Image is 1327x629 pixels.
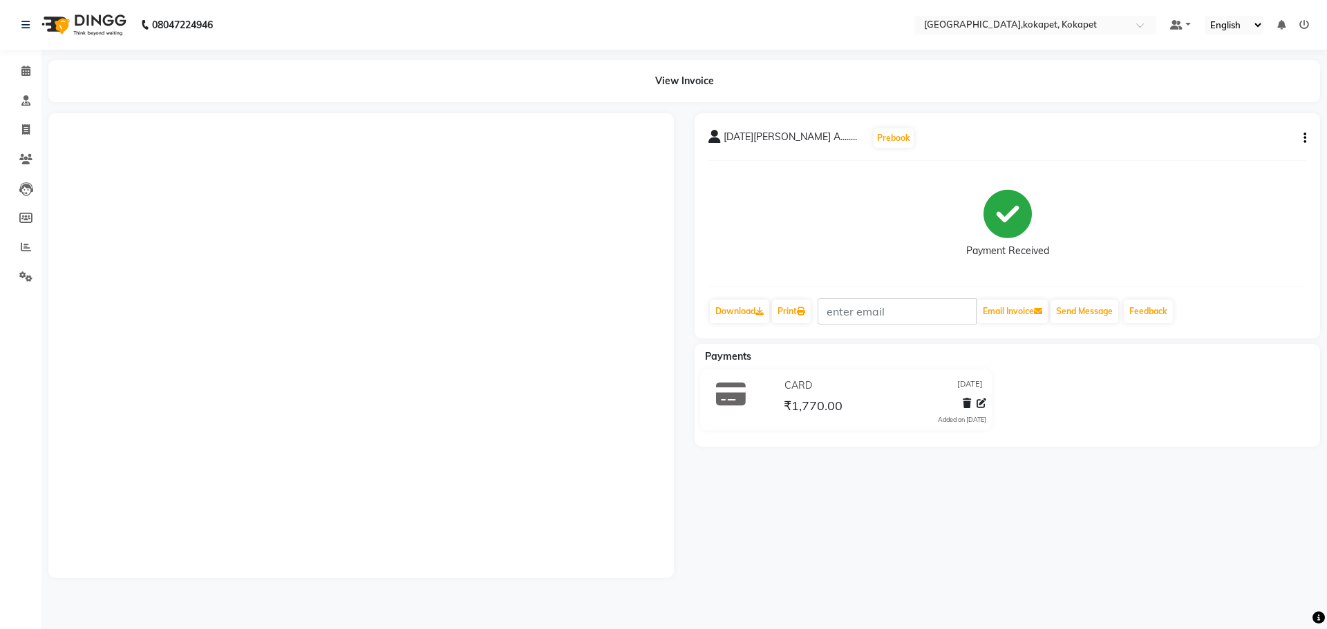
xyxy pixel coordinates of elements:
[784,398,843,417] span: ₹1,770.00
[1124,300,1173,323] a: Feedback
[818,298,977,325] input: enter email
[1269,574,1313,615] iframe: chat widget
[48,60,1320,102] div: View Invoice
[784,378,812,393] span: CARD
[977,300,1048,323] button: Email Invoice
[705,350,751,362] span: Payments
[772,300,811,323] a: Print
[152,6,213,44] b: 08047224946
[938,415,986,425] div: Added on [DATE]
[724,130,857,149] span: [DATE][PERSON_NAME] A........
[957,378,983,393] span: [DATE]
[966,244,1049,258] div: Payment Received
[1051,300,1118,323] button: Send Message
[35,6,130,44] img: logo
[874,128,914,148] button: Prebook
[710,300,769,323] a: Download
